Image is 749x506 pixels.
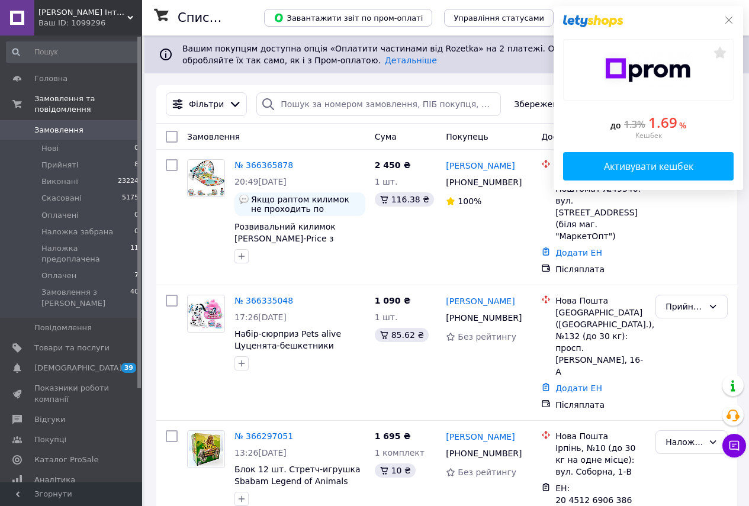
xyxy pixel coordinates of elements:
[251,195,361,214] span: Якщо раптом килимок не проходить по розмірам до поштомату , то відділення номер 15, м. Кременчук
[555,295,646,307] div: Нова Пошта
[34,94,142,115] span: Замовлення та повідомлення
[454,14,544,22] span: Управління статусами
[555,307,646,378] div: [GEOGRAPHIC_DATA] ([GEOGRAPHIC_DATA].), №132 (до 30 кг): просп. [PERSON_NAME], 16-А
[41,270,76,281] span: Оплачен
[188,160,224,196] img: Фото товару
[555,442,646,478] div: Ірпінь, №10 (до 30 кг на одне місце): вул. Соборна, 1-В
[514,98,600,110] span: Збережені фільтри:
[41,193,82,204] span: Скасовані
[34,125,83,136] span: Замовлення
[666,436,703,449] div: Наложка предоплачена
[41,160,78,170] span: Прийняті
[234,222,361,279] a: Розвивальний килимок [PERSON_NAME]-Price з технологією Smart Stages Натискай та грай блакитний HR...
[375,431,411,441] span: 1 695 ₴
[458,196,481,206] span: 100%
[34,323,92,333] span: Повідомлення
[555,383,602,393] a: Додати ЕН
[121,363,136,373] span: 39
[134,160,139,170] span: 8
[134,227,139,237] span: 0
[264,9,432,27] button: Завантажити звіт по пром-оплаті
[189,431,224,468] img: Фото товару
[187,295,225,333] a: Фото товару
[38,18,142,28] div: Ваш ID: 1099296
[375,160,411,170] span: 2 450 ₴
[555,248,602,257] a: Додати ЕН
[375,132,397,141] span: Cума
[41,210,79,221] span: Оплачені
[375,463,416,478] div: 10 ₴
[541,132,628,141] span: Доставка та оплата
[234,431,293,441] a: № 366297051
[375,177,398,186] span: 1 шт.
[38,7,127,18] span: Міккі Маус Інтернет-магазин
[34,363,122,373] span: [DEMOGRAPHIC_DATA]
[41,243,130,265] span: Наложка предоплачена
[446,295,515,307] a: [PERSON_NAME]
[443,310,522,326] div: [PHONE_NUMBER]
[41,176,78,187] span: Виконані
[134,143,139,154] span: 0
[187,159,225,197] a: Фото товару
[555,263,646,275] div: Післяплата
[446,132,488,141] span: Покупець
[34,475,75,485] span: Аналітика
[41,227,113,237] span: Наложка забрана
[239,195,249,204] img: :speech_balloon:
[443,445,522,462] div: [PHONE_NUMBER]
[458,332,516,341] span: Без рейтингу
[34,434,66,445] span: Покупці
[234,329,362,386] a: Набір-сюрприз Pets alive Цуценята-бешкетники далматинець Pets Alive Dalmatian Pets and Robo Alive...
[555,171,646,242] div: Кременчук, Поштомат №49540: вул. [STREET_ADDRESS] (біля маг. "МаркетОпт")
[189,98,224,110] span: Фільтри
[274,12,423,23] span: Завантажити звіт по пром-оплаті
[458,468,516,477] span: Без рейтингу
[234,296,293,305] a: № 366335048
[34,414,65,425] span: Відгуки
[130,243,139,265] span: 11
[256,92,501,116] input: Пошук за номером замовлення, ПІБ покупця, номером телефону, Email, номером накладної
[375,448,425,457] span: 1 комплект
[722,434,746,457] button: Чат з покупцем
[375,192,434,207] div: 116.38 ₴
[34,383,110,404] span: Показники роботи компанії
[555,430,646,442] div: Нова Пошта
[234,448,287,457] span: 13:26[DATE]
[187,132,240,141] span: Замовлення
[188,299,224,328] img: Фото товару
[41,287,130,308] span: Замовлення з [PERSON_NAME]
[34,73,67,84] span: Головна
[443,174,522,191] div: [PHONE_NUMBER]
[130,287,139,308] span: 40
[187,430,225,468] a: Фото товару
[234,160,293,170] a: № 366365878
[134,210,139,221] span: 0
[446,431,515,443] a: [PERSON_NAME]
[234,312,287,322] span: 17:26[DATE]
[182,44,676,65] span: Вашим покупцям доступна опція «Оплатити частинами від Rozetka» на 2 платежі. Отримуйте нові замов...
[122,193,139,204] span: 5175
[375,312,398,322] span: 1 шт.
[234,177,287,186] span: 20:49[DATE]
[41,143,59,154] span: Нові
[34,455,98,465] span: Каталог ProSale
[375,296,411,305] span: 1 090 ₴
[385,56,437,65] a: Детальніше
[666,300,703,313] div: Прийнято
[34,343,110,353] span: Товари та послуги
[446,160,515,172] a: [PERSON_NAME]
[178,11,298,25] h1: Список замовлень
[6,41,140,63] input: Пошук
[375,328,429,342] div: 85.62 ₴
[118,176,139,187] span: 23224
[134,270,139,281] span: 7
[444,9,554,27] button: Управління статусами
[555,399,646,411] div: Післяплата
